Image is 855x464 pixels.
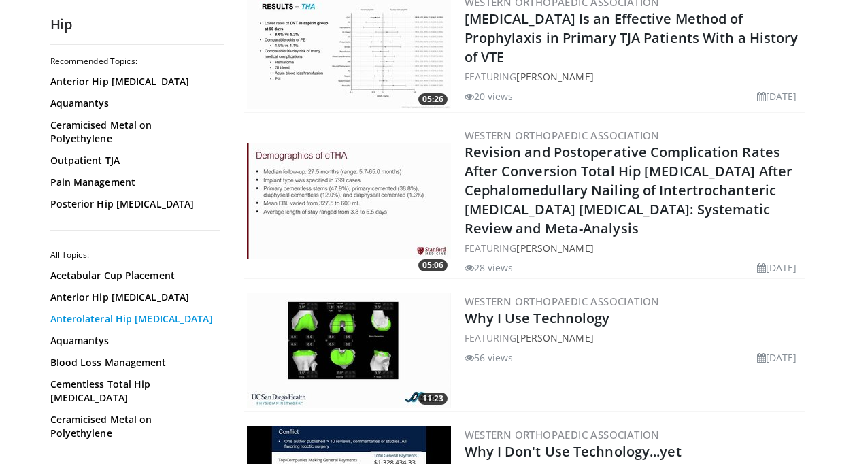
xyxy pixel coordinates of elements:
a: Outpatient TJA [50,154,217,167]
a: Aquamantys [50,97,217,110]
span: 05:26 [418,93,448,105]
div: FEATURING [465,241,803,255]
a: Ceramicised Metal on Polyethylene [50,413,217,440]
a: Blood Loss Management [50,356,217,369]
a: Posterior Hip [MEDICAL_DATA] [50,197,217,211]
li: 56 views [465,350,514,365]
h2: All Topics: [50,250,220,261]
h2: Recommended Topics: [50,56,220,67]
li: [DATE] [757,350,797,365]
a: 05:06 [247,143,451,259]
a: [MEDICAL_DATA] Is an Effective Method of Prophylaxis in Primary TJA Patients With a History of VTE [465,10,799,66]
img: 9a3f65c2-bad9-4b89-8839-a87fda9cb86f.300x170_q85_crop-smart_upscale.jpg [247,143,451,259]
span: 11:23 [418,393,448,405]
a: Western Orthopaedic Association [465,129,660,142]
h2: Hip [50,16,224,33]
a: Anterior Hip [MEDICAL_DATA] [50,75,217,88]
li: [DATE] [757,261,797,275]
a: Ceramicised Metal on Polyethylene [50,118,217,146]
div: FEATURING [465,331,803,345]
a: Ceramic on Ceramic Bearings [50,448,217,462]
div: FEATURING [465,69,803,84]
a: Revision and Postoperative Complication Rates After Conversion Total Hip [MEDICAL_DATA] After Cep... [465,143,793,237]
a: Anterolateral Hip [MEDICAL_DATA] [50,312,217,326]
a: Why I Don't Use Technology...yet [465,442,682,461]
a: [PERSON_NAME] [516,70,593,83]
a: 11:23 [247,293,451,408]
a: [PERSON_NAME] [516,242,593,254]
a: Pain Management [50,176,217,189]
a: Western Orthopaedic Association [465,428,660,442]
a: [PERSON_NAME] [516,331,593,344]
li: [DATE] [757,89,797,103]
a: Acetabular Cup Placement [50,269,217,282]
a: Aquamantys [50,334,217,348]
a: Why I Use Technology [465,309,610,327]
a: Anterior Hip [MEDICAL_DATA] [50,291,217,304]
li: 28 views [465,261,514,275]
li: 20 views [465,89,514,103]
span: 05:06 [418,259,448,271]
img: 47883599-e86f-403c-afb7-66cad62cf562.300x170_q85_crop-smart_upscale.jpg [247,293,451,408]
a: Western Orthopaedic Association [465,295,660,308]
a: Cementless Total Hip [MEDICAL_DATA] [50,378,217,405]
